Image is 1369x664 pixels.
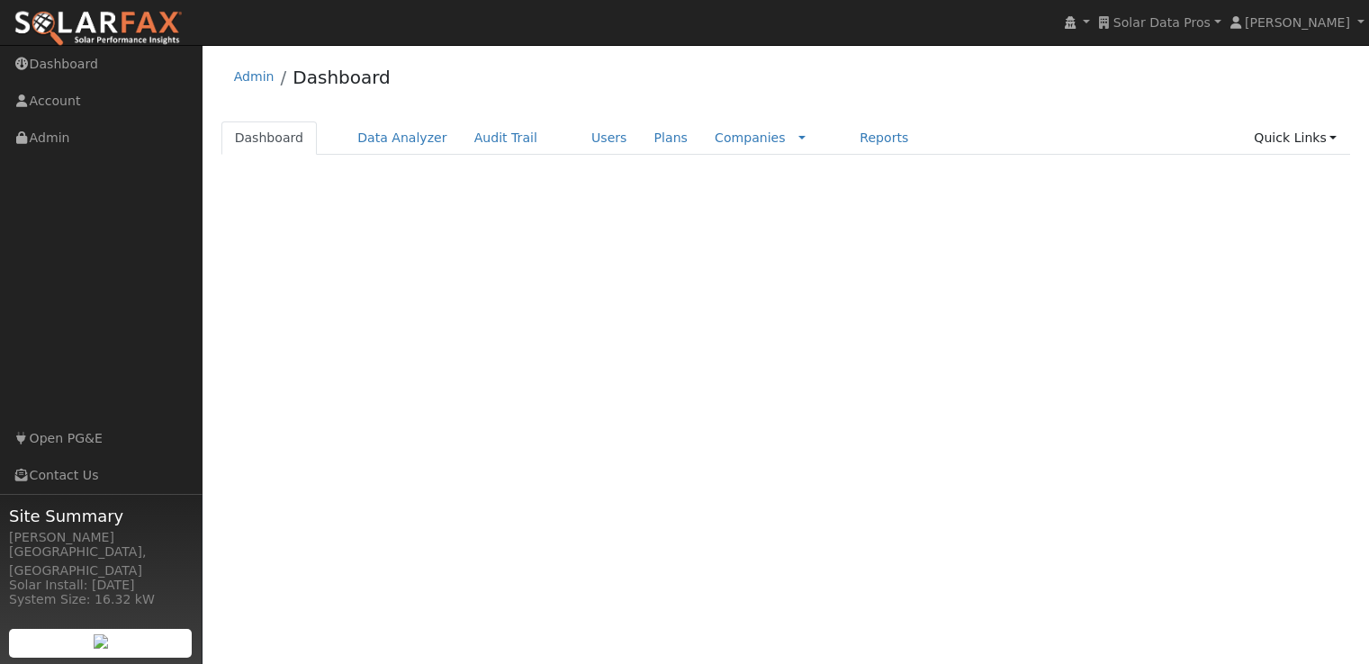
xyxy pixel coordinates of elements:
a: Reports [846,121,922,155]
a: Admin [234,69,275,84]
div: System Size: 16.32 kW [9,590,193,609]
a: Audit Trail [461,121,551,155]
div: Solar Install: [DATE] [9,576,193,595]
a: Quick Links [1240,121,1350,155]
img: SolarFax [14,10,183,48]
a: Plans [641,121,701,155]
a: Dashboard [293,67,391,88]
a: Dashboard [221,121,318,155]
span: Solar Data Pros [1113,15,1211,30]
div: [GEOGRAPHIC_DATA], [GEOGRAPHIC_DATA] [9,543,193,580]
a: Data Analyzer [344,121,461,155]
span: [PERSON_NAME] [1245,15,1350,30]
a: Companies [715,130,786,145]
span: Site Summary [9,504,193,528]
a: Users [578,121,641,155]
img: retrieve [94,634,108,649]
div: [PERSON_NAME] [9,528,193,547]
